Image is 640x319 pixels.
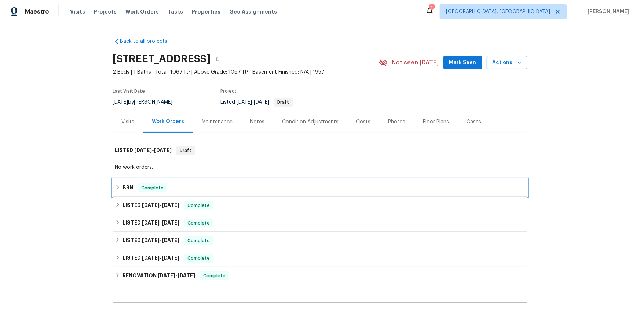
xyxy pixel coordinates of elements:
[113,232,527,249] div: LISTED [DATE]-[DATE]Complete
[282,118,339,126] div: Condition Adjustments
[135,148,172,153] span: -
[356,118,371,126] div: Costs
[142,238,160,243] span: [DATE]
[493,58,522,67] span: Actions
[113,100,128,105] span: [DATE]
[122,201,179,210] h6: LISTED
[221,100,293,105] span: Listed
[177,147,195,154] span: Draft
[202,118,233,126] div: Maintenance
[443,56,482,70] button: Mark Seen
[122,271,195,280] h6: RENOVATION
[113,55,211,63] h2: [STREET_ADDRESS]
[162,238,179,243] span: [DATE]
[154,148,172,153] span: [DATE]
[142,255,160,260] span: [DATE]
[254,100,270,105] span: [DATE]
[142,220,179,225] span: -
[113,179,527,197] div: BRN Complete
[125,8,159,15] span: Work Orders
[113,214,527,232] div: LISTED [DATE]-[DATE]Complete
[113,98,182,107] div: by [PERSON_NAME]
[142,203,160,208] span: [DATE]
[388,118,406,126] div: Photos
[115,164,525,171] div: No work orders.
[429,4,434,12] div: 1
[192,8,220,15] span: Properties
[94,8,117,15] span: Projects
[237,100,270,105] span: -
[237,100,252,105] span: [DATE]
[122,183,133,192] h6: BRN
[211,52,224,66] button: Copy Address
[221,89,237,93] span: Project
[142,238,179,243] span: -
[184,255,213,262] span: Complete
[200,272,228,279] span: Complete
[122,219,179,227] h6: LISTED
[275,100,292,104] span: Draft
[184,237,213,244] span: Complete
[250,118,265,126] div: Notes
[113,68,379,76] span: 2 Beds | 1 Baths | Total: 1067 ft² | Above Grade: 1067 ft² | Basement Finished: N/A | 1957
[158,273,175,278] span: [DATE]
[135,148,152,153] span: [DATE]
[392,59,439,66] span: Not seen [DATE]
[113,139,527,162] div: LISTED [DATE]-[DATE]Draft
[162,255,179,260] span: [DATE]
[178,273,195,278] span: [DATE]
[142,255,179,260] span: -
[138,184,167,192] span: Complete
[113,197,527,214] div: LISTED [DATE]-[DATE]Complete
[585,8,629,15] span: [PERSON_NAME]
[25,8,49,15] span: Maestro
[184,202,213,209] span: Complete
[122,118,135,126] div: Visits
[142,220,160,225] span: [DATE]
[113,38,183,45] a: Back to all projects
[487,56,527,70] button: Actions
[229,8,277,15] span: Geo Assignments
[446,8,550,15] span: [GEOGRAPHIC_DATA], [GEOGRAPHIC_DATA]
[122,236,179,245] h6: LISTED
[122,254,179,263] h6: LISTED
[70,8,85,15] span: Visits
[162,220,179,225] span: [DATE]
[423,118,449,126] div: Floor Plans
[158,273,195,278] span: -
[467,118,482,126] div: Cases
[113,249,527,267] div: LISTED [DATE]-[DATE]Complete
[113,267,527,285] div: RENOVATION [DATE]-[DATE]Complete
[152,118,184,125] div: Work Orders
[115,146,172,155] h6: LISTED
[449,58,476,67] span: Mark Seen
[184,219,213,227] span: Complete
[168,9,183,14] span: Tasks
[162,203,179,208] span: [DATE]
[142,203,179,208] span: -
[113,89,145,93] span: Last Visit Date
